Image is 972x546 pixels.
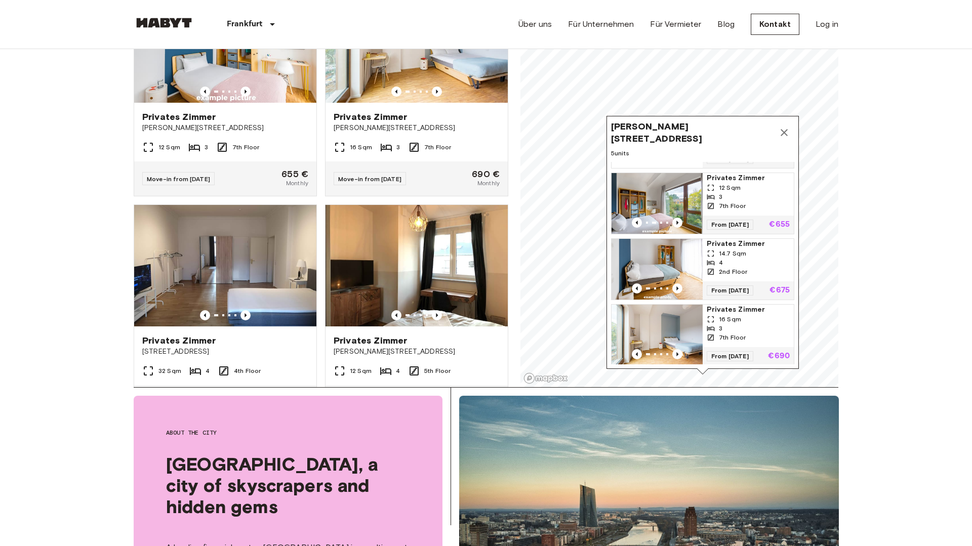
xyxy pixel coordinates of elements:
[142,111,216,123] span: Privates Zimmer
[232,143,259,152] span: 7th Floor
[768,352,790,360] p: €690
[142,347,308,357] span: [STREET_ADDRESS]
[769,155,790,163] p: €645
[350,143,372,152] span: 16 Sqm
[719,267,747,276] span: 2nd Floor
[672,218,682,228] button: Previous image
[166,453,410,517] span: [GEOGRAPHIC_DATA], a city of skyscrapers and hidden gems
[769,221,790,229] p: €655
[707,285,753,296] span: From [DATE]
[240,310,251,320] button: Previous image
[611,173,794,234] a: Previous imagePrevious imagePrivates Zimmer12 Sqm37th FloorFrom [DATE]€655
[338,175,401,183] span: Move-in from [DATE]
[751,14,799,35] a: Kontakt
[568,18,634,30] a: Für Unternehmen
[325,204,508,420] a: Marketing picture of unit DE-04-048-001-02HFPrevious imagePrevious imagePrivates Zimmer[PERSON_NA...
[166,428,410,437] span: About the city
[719,192,722,201] span: 3
[719,258,723,267] span: 4
[432,87,442,97] button: Previous image
[477,179,500,188] span: Monthly
[286,179,308,188] span: Monthly
[424,143,451,152] span: 7th Floor
[719,333,746,342] span: 7th Floor
[200,310,210,320] button: Previous image
[147,175,210,183] span: Move-in from [DATE]
[707,305,790,315] span: Privates Zimmer
[606,116,799,374] div: Map marker
[334,111,407,123] span: Privates Zimmer
[396,366,400,375] span: 4
[816,18,838,30] a: Log in
[424,366,451,375] span: 5th Floor
[472,170,500,179] span: 690 €
[432,310,442,320] button: Previous image
[200,87,210,97] button: Previous image
[518,18,552,30] a: Über uns
[142,334,216,347] span: Privates Zimmer
[632,218,642,228] button: Previous image
[632,283,642,293] button: Previous image
[334,123,500,133] span: [PERSON_NAME][STREET_ADDRESS]
[240,87,251,97] button: Previous image
[158,143,180,152] span: 12 Sqm
[719,183,741,192] span: 12 Sqm
[134,18,194,28] img: Habyt
[769,286,790,295] p: €675
[672,349,682,359] button: Previous image
[707,173,790,183] span: Privates Zimmer
[719,315,741,324] span: 16 Sqm
[707,220,753,230] span: From [DATE]
[611,238,794,300] a: Marketing picture of unit DE-04-019-03QPrevious imagePrevious imagePrivates Zimmer14.7 Sqm42nd Fl...
[611,304,794,366] a: Marketing picture of unit DE-04-032-03QPrevious imagePrevious imagePrivates Zimmer16 Sqm37th Floo...
[523,372,568,384] a: Mapbox logo
[396,143,400,152] span: 3
[719,249,746,258] span: 14.7 Sqm
[612,173,703,234] img: Marketing picture of unit DE-04-032-02Q
[719,201,746,211] span: 7th Floor
[281,170,308,179] span: 655 €
[707,351,753,361] span: From [DATE]
[719,324,722,333] span: 3
[650,18,701,30] a: Für Vermieter
[707,239,790,249] span: Privates Zimmer
[672,283,682,293] button: Previous image
[227,18,262,30] p: Frankfurt
[391,87,401,97] button: Previous image
[326,205,508,326] img: Marketing picture of unit DE-04-048-001-02HF
[717,18,735,30] a: Blog
[234,366,261,375] span: 4th Floor
[612,239,703,300] img: Marketing picture of unit DE-04-019-03Q
[134,204,317,420] a: Marketing picture of unit DE-04-023-001-02HFPrevious imagePrevious imagePrivates Zimmer[STREET_AD...
[632,349,642,359] button: Previous image
[334,334,407,347] span: Privates Zimmer
[134,205,316,326] img: Marketing picture of unit DE-04-023-001-02HF
[142,123,308,133] span: [PERSON_NAME][STREET_ADDRESS]
[611,120,774,145] span: [PERSON_NAME][STREET_ADDRESS]
[612,305,703,365] img: Marketing picture of unit DE-04-032-03Q
[334,347,500,357] span: [PERSON_NAME][STREET_ADDRESS]
[158,366,181,375] span: 32 Sqm
[391,310,401,320] button: Previous image
[206,366,210,375] span: 4
[205,143,208,152] span: 3
[350,366,372,375] span: 12 Sqm
[611,149,794,158] span: 5 units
